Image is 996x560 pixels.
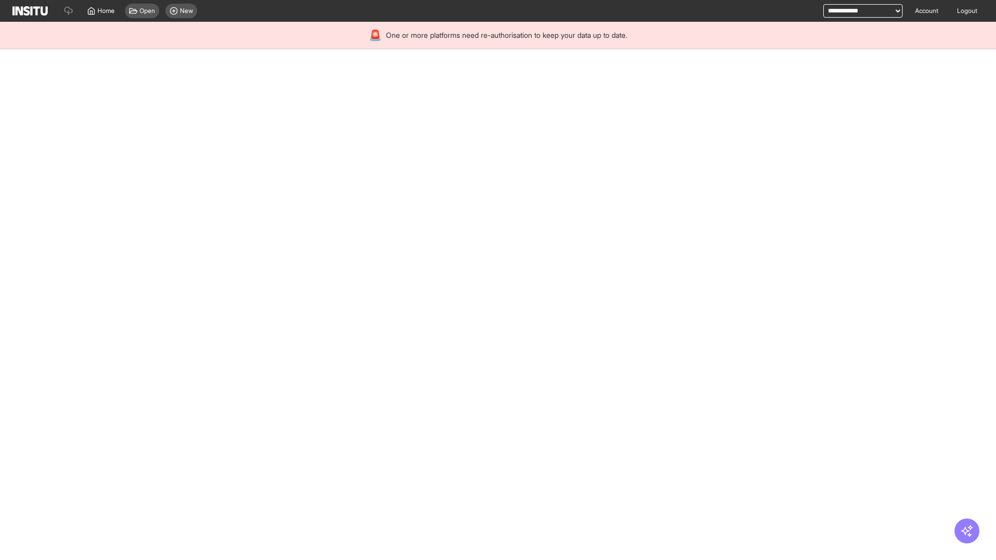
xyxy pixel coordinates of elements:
[12,6,48,16] img: Logo
[98,7,115,15] span: Home
[369,28,382,43] div: 🚨
[140,7,155,15] span: Open
[180,7,193,15] span: New
[386,30,627,40] span: One or more platforms need re-authorisation to keep your data up to date.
